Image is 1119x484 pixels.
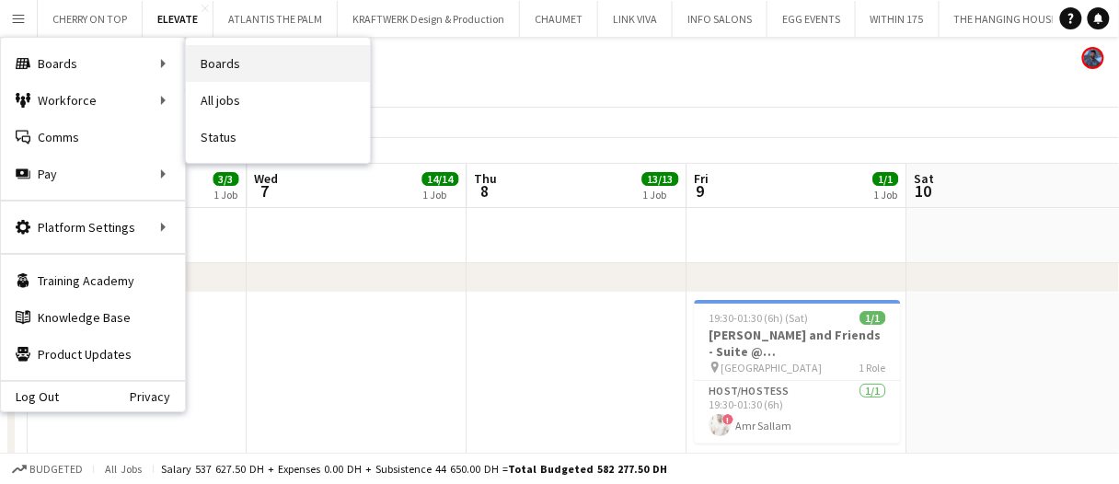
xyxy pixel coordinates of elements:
[214,188,238,202] div: 1 Job
[130,389,185,404] a: Privacy
[422,172,459,186] span: 14/14
[9,459,86,479] button: Budgeted
[213,1,338,37] button: ATLANTIS THE PALM
[475,170,498,187] span: Thu
[873,172,899,186] span: 1/1
[508,462,667,476] span: Total Budgeted 582 277.50 DH
[252,180,279,202] span: 7
[709,311,809,325] span: 19:30-01:30 (6h) (Sat)
[1,262,185,299] a: Training Academy
[1082,47,1104,69] app-user-avatar: Mohamed Arafa
[912,180,935,202] span: 10
[1,299,185,336] a: Knowledge Base
[856,1,940,37] button: WITHIN 175
[940,1,1073,37] button: THE HANGING HOUSE
[1,82,185,119] div: Workforce
[767,1,856,37] button: EGG EVENTS
[338,1,520,37] button: KRAFTWERK Design & Production
[213,172,239,186] span: 3/3
[38,1,143,37] button: CHERRY ON TOP
[186,45,370,82] a: Boards
[695,381,901,444] app-card-role: Host/Hostess1/119:30-01:30 (6h)!Amr Sallam
[520,1,598,37] button: CHAUMET
[695,327,901,360] h3: [PERSON_NAME] and Friends - Suite @ [GEOGRAPHIC_DATA]
[143,1,213,37] button: ELEVATE
[643,188,678,202] div: 1 Job
[1,209,185,246] div: Platform Settings
[29,463,83,476] span: Budgeted
[423,188,458,202] div: 1 Job
[673,1,767,37] button: INFO SALONS
[598,1,673,37] button: LINK VIVA
[255,170,279,187] span: Wed
[721,361,823,375] span: [GEOGRAPHIC_DATA]
[161,462,667,476] div: Salary 537 627.50 DH + Expenses 0.00 DH + Subsistence 44 650.00 DH =
[1,119,185,156] a: Comms
[1,336,185,373] a: Product Updates
[1,389,59,404] a: Log Out
[101,462,145,476] span: All jobs
[692,180,709,202] span: 9
[186,82,370,119] a: All jobs
[915,170,935,187] span: Sat
[860,311,886,325] span: 1/1
[1,45,185,82] div: Boards
[874,188,898,202] div: 1 Job
[695,300,901,444] app-job-card: 19:30-01:30 (6h) (Sat)1/1[PERSON_NAME] and Friends - Suite @ [GEOGRAPHIC_DATA] [GEOGRAPHIC_DATA]1...
[695,170,709,187] span: Fri
[642,172,679,186] span: 13/13
[723,414,734,425] span: !
[472,180,498,202] span: 8
[186,119,370,156] a: Status
[1,156,185,192] div: Pay
[859,361,886,375] span: 1 Role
